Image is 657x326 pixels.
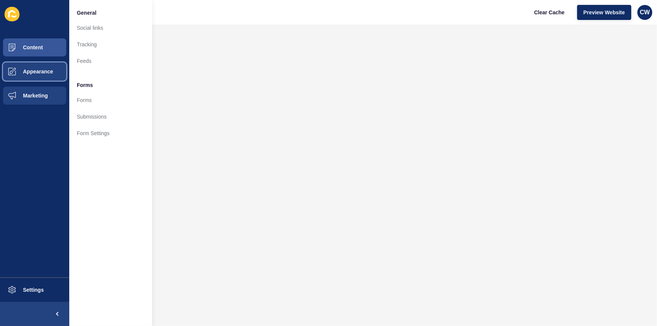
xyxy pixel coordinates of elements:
button: Clear Cache [528,5,571,20]
a: Form Settings [69,125,152,142]
a: Forms [69,92,152,108]
a: Feeds [69,53,152,69]
span: General [77,9,96,17]
span: CW [640,9,650,16]
span: Preview Website [584,9,625,16]
span: Clear Cache [534,9,565,16]
span: Forms [77,81,93,89]
a: Submissions [69,108,152,125]
a: Tracking [69,36,152,53]
a: Social links [69,20,152,36]
button: Preview Website [577,5,631,20]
